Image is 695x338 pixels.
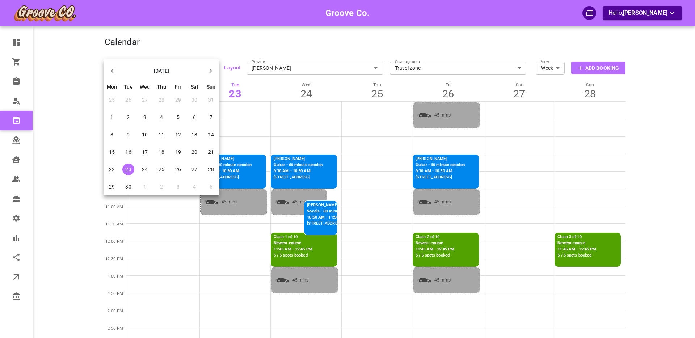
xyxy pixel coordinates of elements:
[203,83,219,91] th: Sun
[110,132,113,138] span: 8
[109,97,115,103] span: 25
[104,83,120,91] th: Mon
[175,97,181,103] span: 29
[153,83,170,91] th: Thu
[175,149,181,155] span: 19
[109,184,115,190] span: 29
[142,132,148,138] span: 10
[136,83,153,91] th: Wed
[125,149,131,155] span: 16
[120,83,137,91] th: Tue
[208,132,214,138] span: 14
[109,149,115,155] span: 15
[210,184,212,190] span: 5
[208,166,214,172] span: 28
[191,97,197,103] span: 30
[193,114,196,120] span: 6
[177,184,180,190] span: 3
[191,166,197,172] span: 27
[160,184,163,190] span: 2
[191,149,197,155] span: 20
[186,83,203,91] th: Sat
[122,164,134,175] span: 23
[159,97,164,103] span: 28
[125,97,131,103] span: 26
[159,149,164,155] span: 18
[210,114,212,120] span: 7
[208,149,214,155] span: 21
[159,132,164,138] span: 11
[110,114,113,120] span: 1
[127,114,130,120] span: 2
[170,83,186,91] th: Fri
[193,184,196,190] span: 4
[160,114,163,120] span: 4
[208,97,214,103] span: 31
[142,166,148,172] span: 24
[143,114,146,120] span: 3
[159,166,164,172] span: 25
[175,166,181,172] span: 26
[121,67,202,75] h6: [DATE]
[142,97,148,103] span: 27
[125,184,131,190] span: 30
[177,114,180,120] span: 5
[143,184,146,190] span: 1
[127,132,130,138] span: 9
[142,149,148,155] span: 17
[191,132,197,138] span: 13
[109,166,115,172] span: 22
[175,132,181,138] span: 12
